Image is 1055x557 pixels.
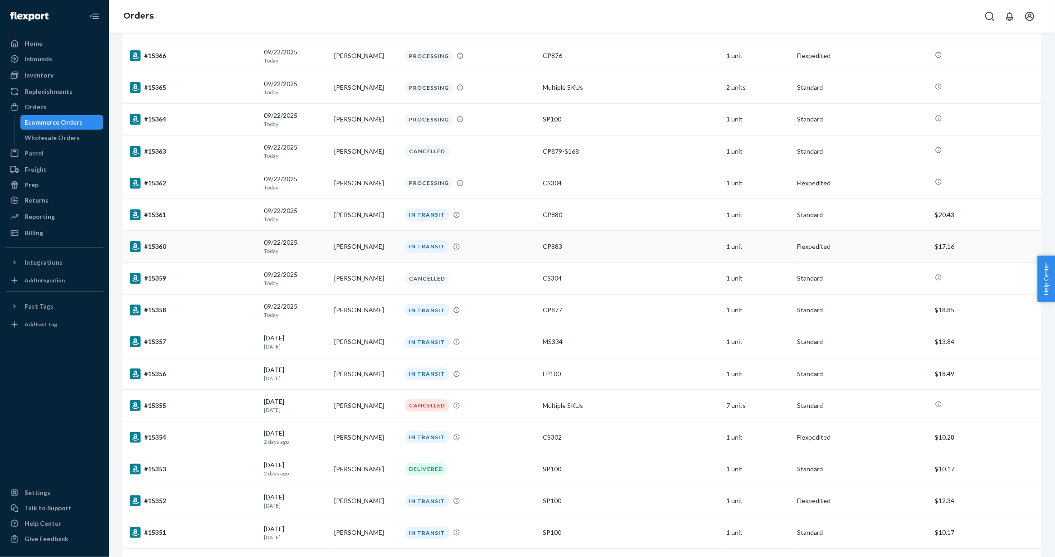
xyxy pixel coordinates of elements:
p: Today [264,120,327,128]
a: Help Center [5,516,103,531]
div: CS304 [543,179,719,188]
div: 09/22/2025 [264,270,327,287]
td: 1 unit [723,326,793,358]
p: [DATE] [264,374,327,382]
img: Flexport logo [10,12,49,21]
p: Flexpedited [797,51,928,60]
a: Replenishments [5,84,103,99]
a: Inventory [5,68,103,82]
div: IN TRANSIT [405,208,449,221]
a: Wholesale Orders [20,131,104,145]
div: Inventory [24,71,53,80]
div: CP877 [543,305,719,315]
div: Integrations [24,258,63,267]
p: Today [264,311,327,319]
td: [PERSON_NAME] [331,326,401,358]
div: #15359 [130,273,257,284]
div: IN TRANSIT [405,304,449,316]
div: #15352 [130,495,257,506]
div: [DATE] [264,365,327,382]
td: [PERSON_NAME] [331,103,401,135]
div: Ecommerce Orders [25,118,83,127]
div: Fast Tags [24,302,53,311]
div: Wholesale Orders [25,133,80,142]
div: 09/22/2025 [264,143,327,160]
div: 09/22/2025 [264,238,327,255]
button: Open Search Box [981,7,999,25]
div: #15354 [130,432,257,443]
a: Orders [5,100,103,114]
div: Reporting [24,212,55,221]
a: Inbounds [5,52,103,66]
div: PROCESSING [405,82,453,94]
div: Billing [24,228,43,237]
td: [PERSON_NAME] [331,262,401,294]
td: [PERSON_NAME] [331,167,401,199]
div: #15364 [130,114,257,125]
a: Parcel [5,146,103,160]
td: $17.16 [931,231,1041,262]
div: Talk to Support [24,504,72,513]
div: [DATE] [264,334,327,350]
td: 1 unit [723,136,793,167]
div: 09/22/2025 [264,174,327,191]
a: Settings [5,485,103,500]
div: Add Fast Tag [24,320,57,328]
div: IN TRANSIT [405,495,449,507]
div: 09/22/2025 [264,79,327,96]
p: Standard [797,274,928,283]
td: [PERSON_NAME] [331,40,401,72]
a: Orders [123,11,154,21]
td: 1 unit [723,358,793,390]
div: #15351 [130,527,257,538]
div: DELIVERED [405,463,447,475]
p: 2 days ago [264,470,327,477]
p: Standard [797,210,928,219]
p: [DATE] [264,406,327,414]
p: Standard [797,465,928,474]
td: 1 unit [723,262,793,294]
td: 1 unit [723,167,793,199]
div: SP100 [543,465,719,474]
td: $12.34 [931,485,1041,517]
div: #15361 [130,209,257,220]
div: Inbounds [24,54,52,63]
td: $10.17 [931,517,1041,548]
td: Multiple SKUs [539,72,723,103]
td: 1 unit [723,453,793,485]
div: IN TRANSIT [405,240,449,252]
td: [PERSON_NAME] [331,390,401,421]
div: #15362 [130,178,257,189]
div: [DATE] [264,429,327,446]
td: $10.17 [931,453,1041,485]
p: Today [264,88,327,96]
td: 1 unit [723,199,793,231]
td: 1 unit [723,231,793,262]
p: Standard [797,369,928,378]
p: [DATE] [264,502,327,509]
div: [DATE] [264,524,327,541]
div: Give Feedback [24,534,68,543]
div: CANCELLED [405,272,449,285]
p: Today [264,152,327,160]
td: 1 unit [723,40,793,72]
td: 1 unit [723,103,793,135]
div: MS334 [543,337,719,346]
div: 09/22/2025 [264,48,327,64]
div: #15355 [130,400,257,411]
td: $18.49 [931,358,1041,390]
button: Open account menu [1021,7,1039,25]
div: CP879-S168 [543,147,719,156]
p: Today [264,184,327,191]
td: [PERSON_NAME] [331,421,401,453]
div: SP100 [543,496,719,505]
span: Help Center [1037,256,1055,302]
td: $20.43 [931,199,1041,231]
td: [PERSON_NAME] [331,72,401,103]
a: Home [5,36,103,51]
div: 09/22/2025 [264,206,327,223]
td: 1 unit [723,294,793,326]
div: CANCELLED [405,399,449,412]
div: Settings [24,488,50,497]
div: #15353 [130,464,257,475]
